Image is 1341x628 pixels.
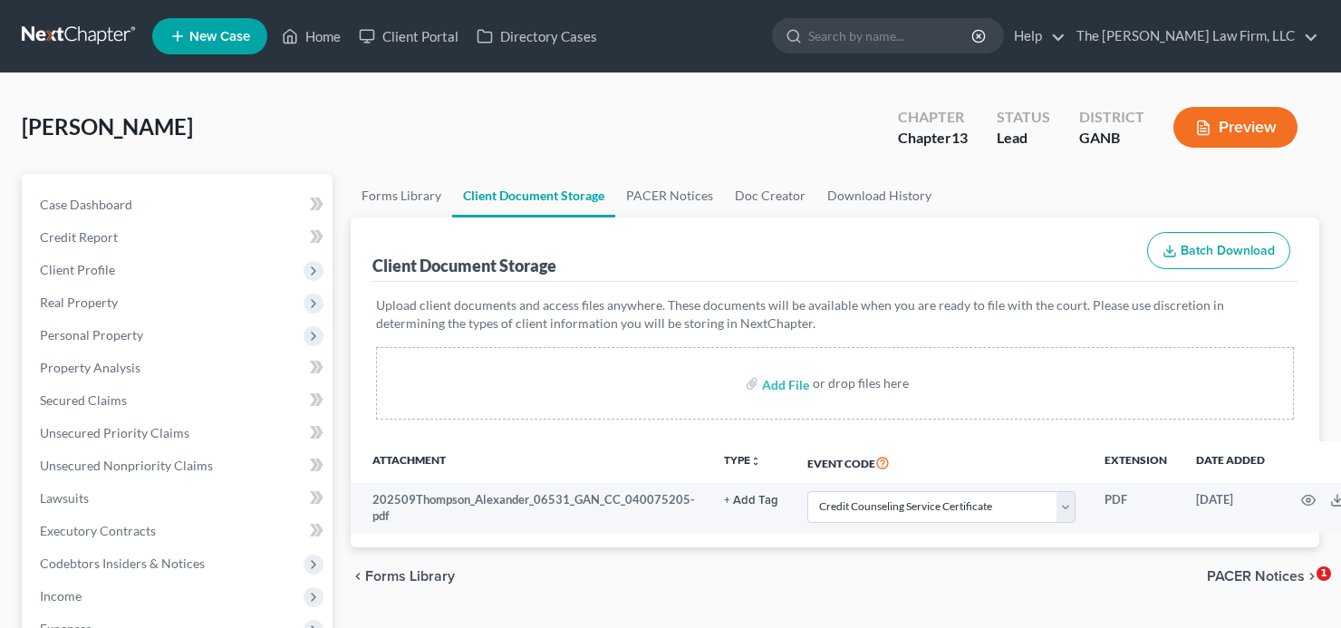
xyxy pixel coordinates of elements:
button: PACER Notices chevron_right [1207,569,1319,584]
a: + Add Tag [724,491,778,508]
a: Case Dashboard [25,188,333,221]
span: PACER Notices [1207,569,1305,584]
button: Batch Download [1147,232,1290,270]
span: Personal Property [40,327,143,343]
button: chevron_left Forms Library [351,569,455,584]
a: Directory Cases [468,20,606,53]
a: Client Portal [350,20,468,53]
a: Credit Report [25,221,333,254]
span: Client Profile [40,262,115,277]
a: Help [1005,20,1066,53]
iframe: Intercom live chat [1279,566,1323,610]
th: Attachment [351,441,709,483]
span: Executory Contracts [40,523,156,538]
a: Executory Contracts [25,515,333,547]
i: unfold_more [750,456,761,467]
th: Extension [1090,441,1182,483]
span: Secured Claims [40,392,127,408]
a: Secured Claims [25,384,333,417]
a: Home [273,20,350,53]
th: Event Code [793,441,1090,483]
a: The [PERSON_NAME] Law Firm, LLC [1067,20,1318,53]
td: PDF [1090,483,1182,533]
span: New Case [189,30,250,43]
div: or drop files here [813,374,909,392]
a: PACER Notices [615,174,724,217]
a: Doc Creator [724,174,816,217]
span: 13 [951,129,968,146]
a: Forms Library [351,174,452,217]
a: Property Analysis [25,352,333,384]
span: Credit Report [40,229,118,245]
div: Status [997,107,1050,128]
span: Lawsuits [40,490,89,506]
span: Case Dashboard [40,197,132,212]
div: Lead [997,128,1050,149]
span: Unsecured Nonpriority Claims [40,458,213,473]
i: chevron_left [351,569,365,584]
div: District [1079,107,1144,128]
button: Preview [1173,107,1298,148]
td: [DATE] [1182,483,1279,533]
span: Real Property [40,295,118,310]
div: Chapter [898,107,968,128]
a: Unsecured Nonpriority Claims [25,449,333,482]
div: GANB [1079,128,1144,149]
td: 202509Thompson_Alexander_06531_GAN_CC_040075205-pdf [351,483,709,533]
input: Search by name... [808,19,974,53]
span: Unsecured Priority Claims [40,425,189,440]
button: TYPEunfold_more [724,455,761,467]
a: Client Document Storage [452,174,615,217]
div: Client Document Storage [372,255,556,276]
a: Lawsuits [25,482,333,515]
span: 1 [1317,566,1331,581]
span: Codebtors Insiders & Notices [40,556,205,571]
div: Chapter [898,128,968,149]
p: Upload client documents and access files anywhere. These documents will be available when you are... [376,296,1294,333]
span: Property Analysis [40,360,140,375]
span: Forms Library [365,569,455,584]
button: + Add Tag [724,495,778,507]
th: Date added [1182,441,1279,483]
a: Download History [816,174,942,217]
a: Unsecured Priority Claims [25,417,333,449]
span: [PERSON_NAME] [22,113,193,140]
span: Batch Download [1181,243,1275,258]
span: Income [40,588,82,604]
